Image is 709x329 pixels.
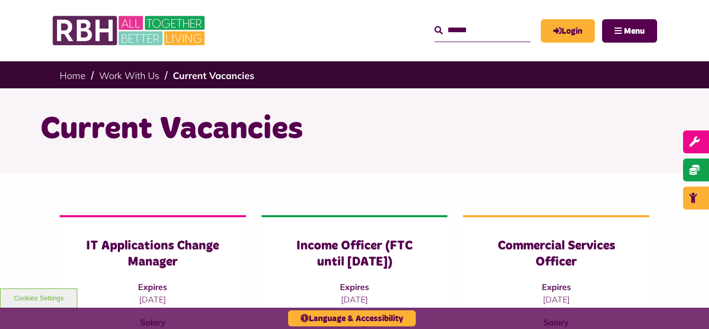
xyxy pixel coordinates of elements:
h3: Income Officer (FTC until [DATE]) [282,238,427,270]
a: MyRBH [541,19,595,43]
strong: Expires [542,282,571,292]
span: Menu [624,27,645,35]
strong: Expires [340,282,369,292]
strong: Expires [138,282,167,292]
p: [DATE] [80,293,225,306]
a: Home [60,70,86,82]
button: Language & Accessibility [288,310,416,326]
h1: Current Vacancies [40,109,669,150]
img: RBH [52,10,208,51]
p: [DATE] [484,293,629,306]
iframe: Netcall Web Assistant for live chat [662,282,709,329]
h3: IT Applications Change Manager [80,238,225,270]
button: Navigation [602,19,657,43]
a: Current Vacancies [173,70,254,82]
h3: Commercial Services Officer [484,238,629,270]
a: Work With Us [99,70,159,82]
p: [DATE] [282,293,427,306]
